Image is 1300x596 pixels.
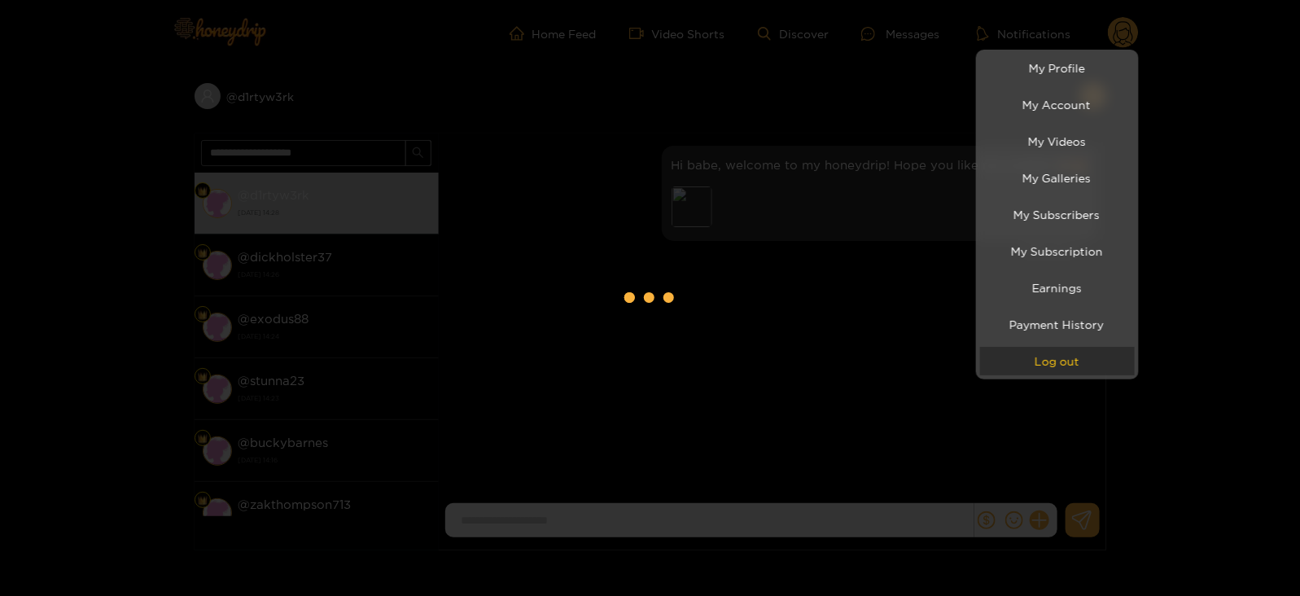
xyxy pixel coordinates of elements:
a: My Account [980,90,1135,119]
a: My Profile [980,54,1135,82]
button: Log out [980,347,1135,375]
a: My Galleries [980,164,1135,192]
a: Earnings [980,274,1135,302]
a: My Subscribers [980,200,1135,229]
a: My Videos [980,127,1135,156]
a: Payment History [980,310,1135,339]
a: My Subscription [980,237,1135,265]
